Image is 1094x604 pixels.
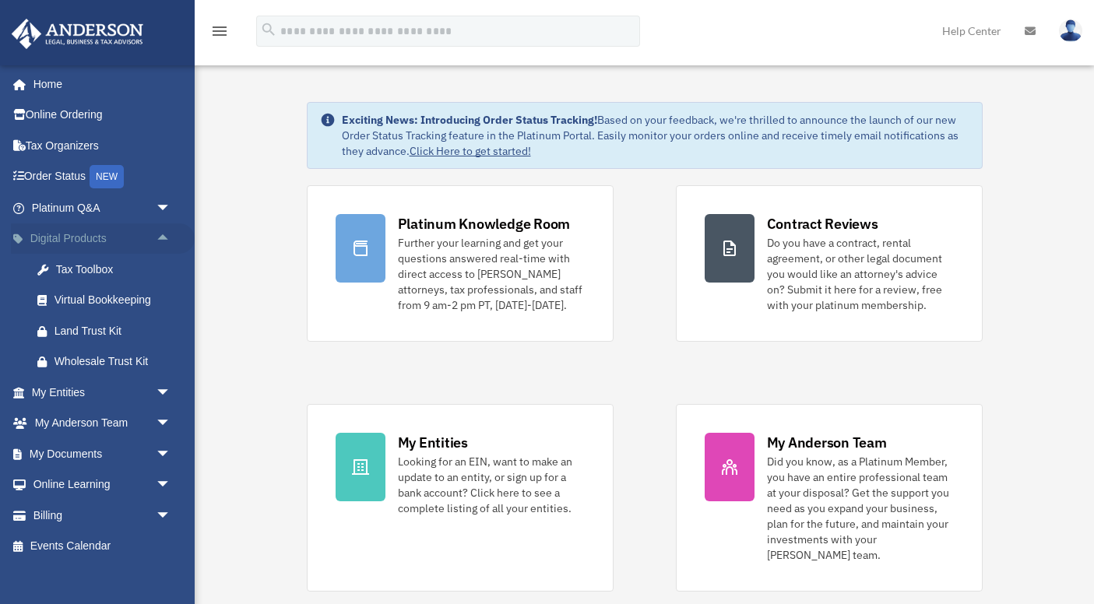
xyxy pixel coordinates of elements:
[210,22,229,40] i: menu
[156,192,187,224] span: arrow_drop_down
[307,185,614,342] a: Platinum Knowledge Room Further your learning and get your questions answered real-time with dire...
[1059,19,1082,42] img: User Pic
[398,235,585,313] div: Further your learning and get your questions answered real-time with direct access to [PERSON_NAM...
[156,438,187,470] span: arrow_drop_down
[767,433,887,452] div: My Anderson Team
[156,469,187,501] span: arrow_drop_down
[676,185,983,342] a: Contract Reviews Do you have a contract, rental agreement, or other legal document you would like...
[398,433,468,452] div: My Entities
[398,454,585,516] div: Looking for an EIN, want to make an update to an entity, or sign up for a bank account? Click her...
[11,408,195,439] a: My Anderson Teamarrow_drop_down
[22,315,195,346] a: Land Trust Kit
[55,290,175,310] div: Virtual Bookkeeping
[55,352,175,371] div: Wholesale Trust Kit
[307,404,614,592] a: My Entities Looking for an EIN, want to make an update to an entity, or sign up for a bank accoun...
[11,438,195,469] a: My Documentsarrow_drop_down
[11,161,195,193] a: Order StatusNEW
[342,112,969,159] div: Based on your feedback, we're thrilled to announce the launch of our new Order Status Tracking fe...
[260,21,277,38] i: search
[156,500,187,532] span: arrow_drop_down
[11,100,195,131] a: Online Ordering
[156,377,187,409] span: arrow_drop_down
[11,531,195,562] a: Events Calendar
[11,68,187,100] a: Home
[11,192,195,223] a: Platinum Q&Aarrow_drop_down
[11,223,195,255] a: Digital Productsarrow_drop_up
[90,165,124,188] div: NEW
[210,27,229,40] a: menu
[11,469,195,500] a: Online Learningarrow_drop_down
[22,254,195,285] a: Tax Toolbox
[11,130,195,161] a: Tax Organizers
[22,346,195,377] a: Wholesale Trust Kit
[156,223,187,255] span: arrow_drop_up
[11,377,195,408] a: My Entitiesarrow_drop_down
[156,408,187,440] span: arrow_drop_down
[342,113,597,127] strong: Exciting News: Introducing Order Status Tracking!
[11,500,195,531] a: Billingarrow_drop_down
[7,19,148,49] img: Anderson Advisors Platinum Portal
[55,260,175,279] div: Tax Toolbox
[767,454,954,563] div: Did you know, as a Platinum Member, you have an entire professional team at your disposal? Get th...
[767,214,878,234] div: Contract Reviews
[767,235,954,313] div: Do you have a contract, rental agreement, or other legal document you would like an attorney's ad...
[410,144,531,158] a: Click Here to get started!
[55,321,175,341] div: Land Trust Kit
[22,285,195,316] a: Virtual Bookkeeping
[676,404,983,592] a: My Anderson Team Did you know, as a Platinum Member, you have an entire professional team at your...
[398,214,571,234] div: Platinum Knowledge Room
